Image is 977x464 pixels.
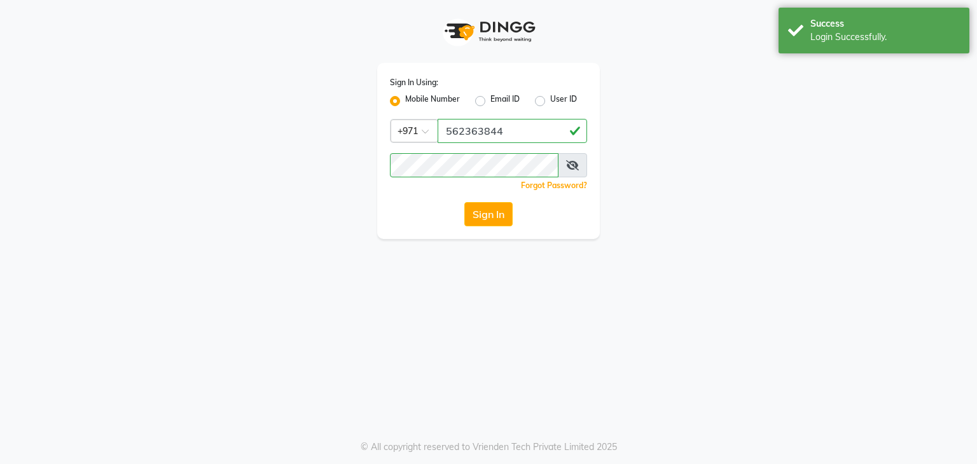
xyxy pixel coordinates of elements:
div: Login Successfully. [810,31,960,44]
button: Sign In [464,202,513,226]
label: Mobile Number [405,93,460,109]
label: User ID [550,93,577,109]
a: Forgot Password? [521,181,587,190]
div: Success [810,17,960,31]
input: Username [438,119,587,143]
input: Username [390,153,558,177]
img: logo1.svg [438,13,539,50]
label: Email ID [490,93,520,109]
label: Sign In Using: [390,77,438,88]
